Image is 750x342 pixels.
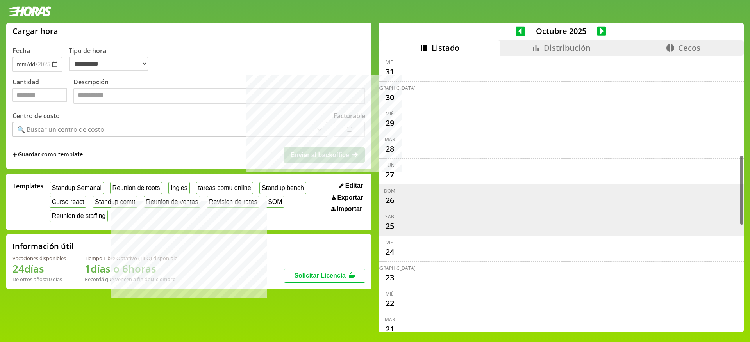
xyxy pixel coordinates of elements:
button: Reunion de staffing [50,210,108,222]
div: 25 [384,220,396,232]
div: scrollable content [379,56,744,331]
div: mar [385,316,395,323]
div: vie [386,59,393,66]
div: 28 [384,143,396,155]
span: Distribución [544,43,591,53]
button: Editar [337,182,365,190]
label: Fecha [12,46,30,55]
div: De otros años: 10 días [12,276,66,283]
div: Vacaciones disponibles [12,255,66,262]
button: Reunion de ventas [144,196,200,208]
button: SOM [266,196,284,208]
div: mié [386,291,394,297]
button: Revision de rates [207,196,259,208]
h2: Información útil [12,241,74,252]
div: 29 [384,117,396,129]
div: 24 [384,246,396,258]
label: Tipo de hora [69,46,155,72]
div: 26 [384,194,396,207]
div: 22 [384,297,396,310]
div: 31 [384,66,396,78]
span: Listado [432,43,459,53]
input: Cantidad [12,88,67,102]
label: Cantidad [12,78,73,106]
button: Exportar [329,194,365,202]
div: vie [386,239,393,246]
button: Standup comu [93,196,137,208]
div: sáb [385,213,394,220]
div: Tiempo Libre Optativo (TiLO) disponible [85,255,177,262]
span: Editar [345,182,363,189]
h1: 24 días [12,262,66,276]
div: 🔍 Buscar un centro de costo [17,125,104,134]
label: Centro de costo [12,112,60,120]
h1: Cargar hora [12,26,58,36]
div: dom [384,188,395,194]
div: mié [386,110,394,117]
button: Reunion de roots [110,182,162,194]
textarea: To enrich screen reader interactions, please activate Accessibility in Grammarly extension settings [73,88,365,104]
div: [DEMOGRAPHIC_DATA] [364,85,416,91]
button: Curso react [50,196,86,208]
div: mar [385,136,395,143]
span: Importar [337,206,362,213]
div: 30 [384,91,396,104]
button: Standup Semanal [50,182,104,194]
button: Standup bench [259,182,306,194]
div: [DEMOGRAPHIC_DATA] [364,265,416,271]
span: Solicitar Licencia [294,272,346,279]
div: 23 [384,271,396,284]
div: 21 [384,323,396,335]
button: Ingles [168,182,189,194]
label: Descripción [73,78,365,106]
span: Cecos [678,43,700,53]
span: Templates [12,182,43,190]
span: Exportar [337,194,363,201]
button: tareas comu online [196,182,254,194]
span: + [12,151,17,159]
b: Diciembre [150,276,175,283]
div: 27 [384,168,396,181]
span: Octubre 2025 [525,26,597,36]
span: +Guardar como template [12,151,83,159]
button: Solicitar Licencia [284,269,365,283]
div: Recordá que vencen a fin de [85,276,177,283]
label: Facturable [334,112,365,120]
div: lun [385,162,395,168]
select: Tipo de hora [69,57,148,71]
h1: 1 días o 6 horas [85,262,177,276]
img: logotipo [6,6,52,16]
